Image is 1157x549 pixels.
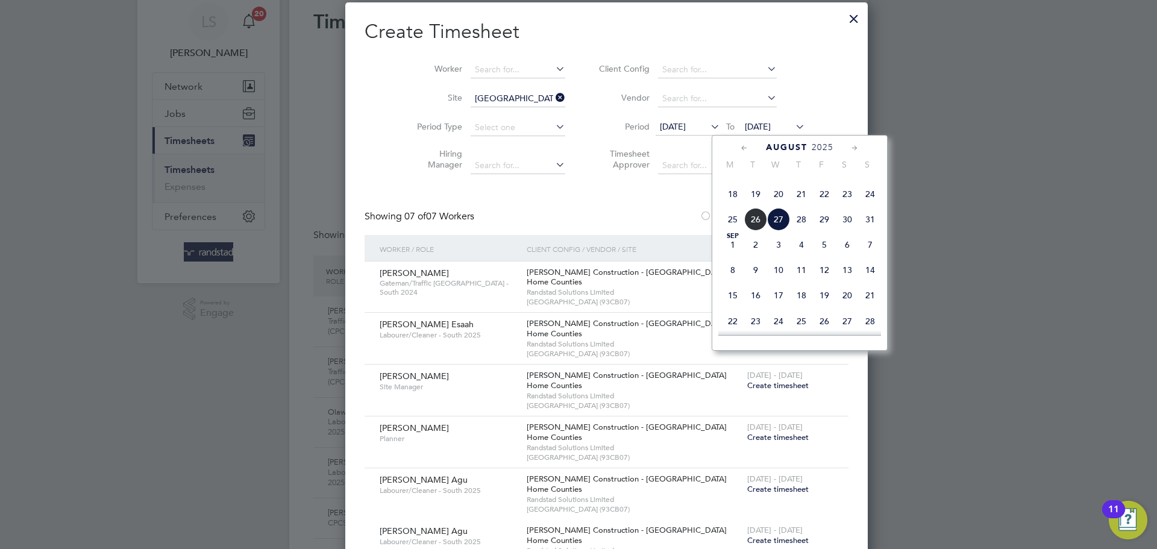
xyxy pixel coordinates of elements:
[527,422,727,442] span: [PERSON_NAME] Construction - [GEOGRAPHIC_DATA] Home Counties
[747,474,803,484] span: [DATE] - [DATE]
[767,208,790,231] span: 27
[836,208,859,231] span: 30
[408,148,462,170] label: Hiring Manager
[836,183,859,205] span: 23
[745,121,771,132] span: [DATE]
[380,537,518,547] span: Labourer/Cleaner - South 2025
[527,504,741,514] span: [GEOGRAPHIC_DATA] (93CB07)
[721,284,744,307] span: 15
[365,210,477,223] div: Showing
[595,63,650,74] label: Client Config
[380,319,474,330] span: [PERSON_NAME] Esaah
[527,391,741,401] span: Randstad Solutions Limited
[859,259,882,281] span: 14
[408,63,462,74] label: Worker
[658,157,777,174] input: Search for...
[859,310,882,333] span: 28
[744,208,767,231] span: 26
[836,284,859,307] span: 20
[859,233,882,256] span: 7
[790,259,813,281] span: 11
[527,318,727,339] span: [PERSON_NAME] Construction - [GEOGRAPHIC_DATA] Home Counties
[744,233,767,256] span: 2
[471,119,565,136] input: Select one
[380,268,449,278] span: [PERSON_NAME]
[527,401,741,410] span: [GEOGRAPHIC_DATA] (93CB07)
[1109,501,1147,539] button: Open Resource Center, 11 new notifications
[790,310,813,333] span: 25
[764,159,787,170] span: W
[767,183,790,205] span: 20
[812,142,833,152] span: 2025
[365,19,848,45] h2: Create Timesheet
[744,284,767,307] span: 16
[747,422,803,432] span: [DATE] - [DATE]
[836,259,859,281] span: 13
[790,233,813,256] span: 4
[527,297,741,307] span: [GEOGRAPHIC_DATA] (93CB07)
[527,287,741,297] span: Randstad Solutions Limited
[813,310,836,333] span: 26
[744,259,767,281] span: 9
[747,432,809,442] span: Create timesheet
[723,119,738,134] span: To
[380,382,518,392] span: Site Manager
[836,233,859,256] span: 6
[527,370,727,391] span: [PERSON_NAME] Construction - [GEOGRAPHIC_DATA] Home Counties
[718,159,741,170] span: M
[813,208,836,231] span: 29
[595,121,650,132] label: Period
[380,474,468,485] span: [PERSON_NAME] Agu
[856,159,879,170] span: S
[380,434,518,444] span: Planner
[813,183,836,205] span: 22
[471,61,565,78] input: Search for...
[813,284,836,307] span: 19
[747,535,809,545] span: Create timesheet
[1108,509,1119,525] div: 11
[380,330,518,340] span: Labourer/Cleaner - South 2025
[377,235,524,263] div: Worker / Role
[721,259,744,281] span: 8
[700,210,822,222] label: Hide created timesheets
[527,453,741,462] span: [GEOGRAPHIC_DATA] (93CB07)
[790,284,813,307] span: 18
[744,310,767,333] span: 23
[658,90,777,107] input: Search for...
[380,486,518,495] span: Labourer/Cleaner - South 2025
[747,370,803,380] span: [DATE] - [DATE]
[527,495,741,504] span: Randstad Solutions Limited
[471,90,565,107] input: Search for...
[859,183,882,205] span: 24
[408,92,462,103] label: Site
[595,92,650,103] label: Vendor
[787,159,810,170] span: T
[747,484,809,494] span: Create timesheet
[471,157,565,174] input: Search for...
[660,121,686,132] span: [DATE]
[747,380,809,391] span: Create timesheet
[813,259,836,281] span: 12
[810,159,833,170] span: F
[595,148,650,170] label: Timesheet Approver
[527,525,727,545] span: [PERSON_NAME] Construction - [GEOGRAPHIC_DATA] Home Counties
[741,159,764,170] span: T
[767,310,790,333] span: 24
[767,259,790,281] span: 10
[658,61,777,78] input: Search for...
[721,208,744,231] span: 25
[859,284,882,307] span: 21
[404,210,474,222] span: 07 Workers
[527,339,741,349] span: Randstad Solutions Limited
[380,525,468,536] span: [PERSON_NAME] Agu
[766,142,807,152] span: August
[859,208,882,231] span: 31
[836,310,859,333] span: 27
[721,233,744,256] span: 1
[721,233,744,239] span: Sep
[721,310,744,333] span: 22
[813,233,836,256] span: 5
[380,278,518,297] span: Gateman/Traffic [GEOGRAPHIC_DATA] - South 2024
[404,210,426,222] span: 07 of
[527,443,741,453] span: Randstad Solutions Limited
